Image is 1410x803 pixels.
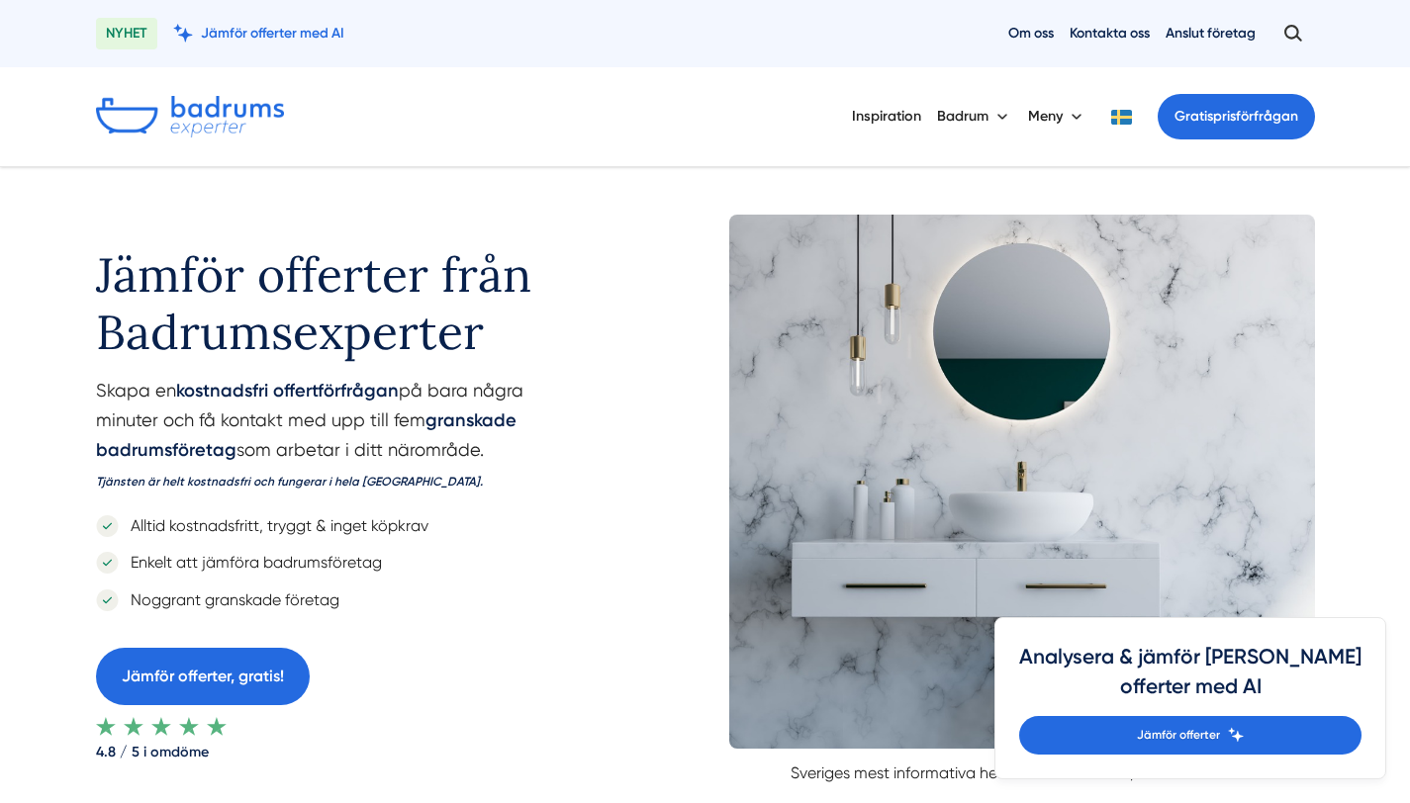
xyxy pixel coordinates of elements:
a: Kontakta oss [1070,24,1150,43]
p: Skapa en på bara några minuter och få kontakt med upp till fem som arbetar i ditt närområde. [96,376,603,503]
a: Inspiration [852,91,921,141]
a: Jämför offerter, gratis! [96,648,310,704]
img: Badrumsexperter.se logotyp [96,96,284,137]
a: Anslut företag [1166,24,1256,43]
strong: 4.8 / 5 i omdöme [96,736,603,761]
a: Gratisprisförfrågan [1158,94,1315,139]
h4: Analysera & jämför [PERSON_NAME] offerter med AI [1019,642,1362,716]
strong: kostnadsfri offertförfrågan [176,380,399,401]
span: Gratis [1175,108,1213,125]
p: Enkelt att jämföra badrumsföretag [119,550,382,575]
span: NYHET [96,18,157,49]
span: Jämför offerter [1137,726,1220,745]
img: Badrumsexperter omslagsbild [729,215,1315,749]
p: Sveriges mest informativa hemsida om badrum, våtrum & bastu. [729,749,1315,785]
i: Tjänsten är helt kostnadsfri och fungerar i hela [GEOGRAPHIC_DATA]. [96,475,483,489]
span: Jämför offerter med AI [201,24,344,43]
h1: Jämför offerter från Badrumsexperter [96,215,603,376]
button: Badrum [937,91,1012,142]
button: Meny [1028,91,1086,142]
a: Jämför offerter [1019,716,1362,755]
a: Jämför offerter med AI [173,24,344,43]
a: Om oss [1008,24,1054,43]
p: Noggrant granskade företag [119,587,339,612]
p: Alltid kostnadsfritt, tryggt & inget köpkrav [119,513,428,538]
button: Öppna sök [1271,16,1315,51]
